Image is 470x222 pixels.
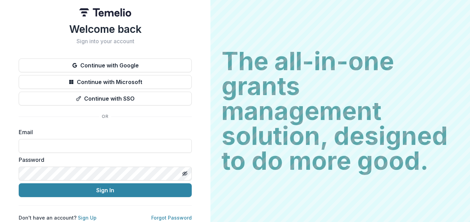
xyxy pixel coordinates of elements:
[151,215,192,221] a: Forgot Password
[19,128,188,136] label: Email
[79,8,131,17] img: Temelio
[19,92,192,105] button: Continue with SSO
[78,215,97,221] a: Sign Up
[19,38,192,45] h2: Sign into your account
[19,214,97,221] p: Don't have an account?
[19,156,188,164] label: Password
[179,168,190,179] button: Toggle password visibility
[19,75,192,89] button: Continue with Microsoft
[19,183,192,197] button: Sign In
[19,58,192,72] button: Continue with Google
[19,23,192,35] h1: Welcome back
